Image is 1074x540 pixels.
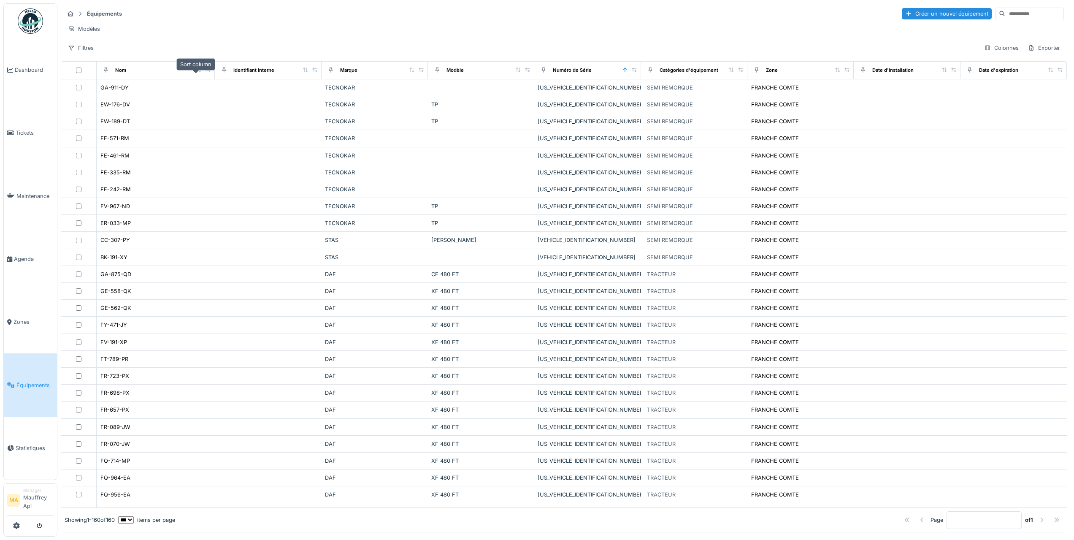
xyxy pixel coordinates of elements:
[751,287,799,295] div: FRANCHE COMTE
[325,304,425,312] div: DAF
[647,236,693,244] div: SEMI REMORQUE
[23,487,54,494] div: Manager
[751,406,799,414] div: FRANCHE COMTE
[751,372,799,380] div: FRANCHE COMTE
[4,353,57,416] a: Équipements
[325,440,425,448] div: DAF
[538,372,637,380] div: [US_VEHICLE_IDENTIFICATION_NUMBER]
[431,202,531,210] div: TP
[325,270,425,278] div: DAF
[431,338,531,346] div: XF 480 FT
[647,270,676,278] div: TRACTEUR
[325,134,425,142] div: TECNOKAR
[647,117,693,125] div: SEMI REMORQUE
[647,406,676,414] div: TRACTEUR
[100,219,131,227] div: ER-033-MP
[538,270,637,278] div: [US_VEHICLE_IDENTIFICATION_NUMBER]
[431,117,531,125] div: TP
[431,406,531,414] div: XF 480 FT
[647,152,693,160] div: SEMI REMORQUE
[431,355,531,363] div: XF 480 FT
[100,355,128,363] div: FT-789-PR
[538,287,637,295] div: [US_VEHICLE_IDENTIFICATION_NUMBER]
[100,152,130,160] div: FE-461-RM
[751,338,799,346] div: FRANCHE COMTE
[751,168,799,176] div: FRANCHE COMTE
[118,516,175,524] div: items per page
[325,152,425,160] div: TECNOKAR
[84,10,125,18] strong: Équipements
[647,219,693,227] div: SEMI REMORQUE
[538,304,637,312] div: [US_VEHICLE_IDENTIFICATION_NUMBER]
[64,23,104,35] div: Modèles
[538,236,637,244] div: [VEHICLE_IDENTIFICATION_NUMBER]
[100,321,127,329] div: FY-471-JY
[100,117,130,125] div: EW-189-DT
[431,440,531,448] div: XF 480 FT
[647,253,693,261] div: SEMI REMORQUE
[751,457,799,465] div: FRANCHE COMTE
[902,8,992,19] div: Créer un nouvel équipement
[980,42,1023,54] div: Colonnes
[872,67,914,74] div: Date d'Installation
[431,219,531,227] div: TP
[751,100,799,109] div: FRANCHE COMTE
[931,516,943,524] div: Page
[325,321,425,329] div: DAF
[647,304,676,312] div: TRACTEUR
[1025,516,1033,524] strong: of 1
[538,253,637,261] div: [VEHICLE_IDENTIFICATION_NUMBER]
[647,372,676,380] div: TRACTEUR
[538,406,637,414] div: [US_VEHICLE_IDENTIFICATION_NUMBER]
[431,287,531,295] div: XF 480 FT
[100,168,131,176] div: FE-335-RM
[100,304,131,312] div: GE-562-QK
[64,42,97,54] div: Filtres
[431,372,531,380] div: XF 480 FT
[65,516,115,524] div: Showing 1 - 160 of 160
[325,355,425,363] div: DAF
[431,491,531,499] div: XF 480 FT
[751,270,799,278] div: FRANCHE COMTE
[647,355,676,363] div: TRACTEUR
[4,290,57,353] a: Zones
[538,202,637,210] div: [US_VEHICLE_IDENTIFICATION_NUMBER]
[431,474,531,482] div: XF 480 FT
[325,219,425,227] div: TECNOKAR
[325,84,425,92] div: TECNOKAR
[325,372,425,380] div: DAF
[115,67,126,74] div: Nom
[647,457,676,465] div: TRACTEUR
[538,134,637,142] div: [US_VEHICLE_IDENTIFICATION_NUMBER]
[100,406,129,414] div: FR-657-PX
[100,440,130,448] div: FR-070-JW
[647,389,676,397] div: TRACTEUR
[325,100,425,109] div: TECNOKAR
[4,101,57,164] a: Tickets
[325,287,425,295] div: DAF
[4,228,57,290] a: Agenda
[325,491,425,499] div: DAF
[325,423,425,431] div: DAF
[100,236,130,244] div: CC-307-PY
[325,389,425,397] div: DAF
[538,423,637,431] div: [US_VEHICLE_IDENTIFICATION_NUMBER]
[100,457,130,465] div: FQ-714-MP
[100,287,131,295] div: GE-558-QK
[553,67,592,74] div: Numéro de Série
[751,491,799,499] div: FRANCHE COMTE
[100,134,129,142] div: FE-571-RM
[751,304,799,312] div: FRANCHE COMTE
[647,100,693,109] div: SEMI REMORQUE
[325,236,425,244] div: STAS
[538,355,637,363] div: [US_VEHICLE_IDENTIFICATION_NUMBER]
[325,168,425,176] div: TECNOKAR
[538,389,637,397] div: [US_VEHICLE_IDENTIFICATION_NUMBER]
[751,117,799,125] div: FRANCHE COMTE
[431,100,531,109] div: TP
[538,457,637,465] div: [US_VEHICLE_IDENTIFICATION_NUMBER]
[4,417,57,480] a: Statistiques
[1024,42,1064,54] div: Exporter
[751,423,799,431] div: FRANCHE COMTE
[751,355,799,363] div: FRANCHE COMTE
